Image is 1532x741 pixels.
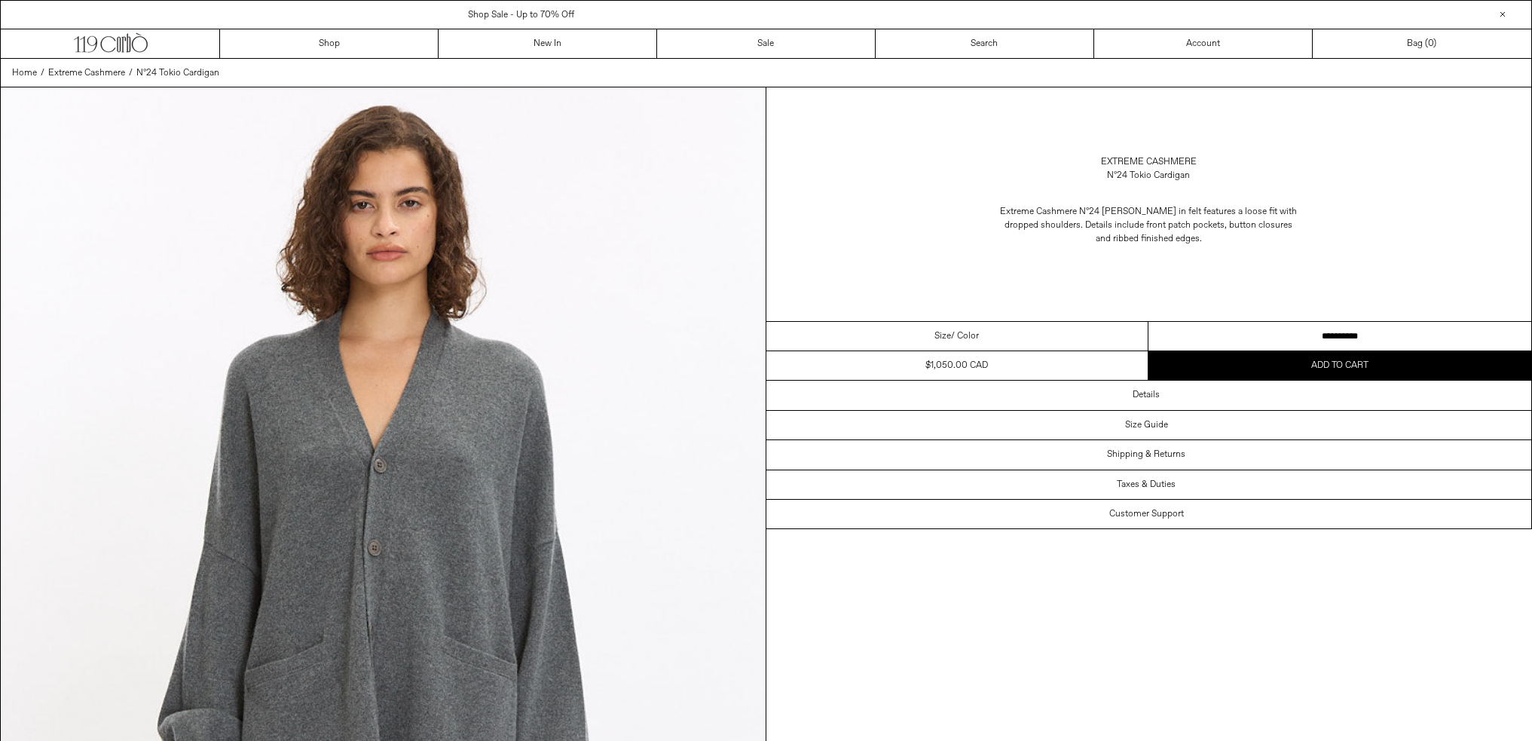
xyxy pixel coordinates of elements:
[1117,479,1176,490] h3: Taxes & Duties
[1107,449,1185,460] h3: Shipping & Returns
[220,29,439,58] a: Shop
[136,66,219,80] a: Nº24 Tokio Cardigan
[12,66,37,80] a: Home
[657,29,876,58] a: Sale
[468,9,574,21] a: Shop Sale - Up to 70% Off
[1311,360,1368,372] span: Add to cart
[1133,390,1160,400] h3: Details
[1109,509,1184,519] h3: Customer Support
[951,329,979,343] span: / Color
[1428,38,1433,50] span: 0
[1313,29,1531,58] a: Bag ()
[439,29,657,58] a: New In
[1428,37,1436,51] span: )
[876,29,1094,58] a: Search
[925,359,988,372] div: $1,050.00 CAD
[136,67,219,79] span: Nº24 Tokio Cardigan
[129,66,133,80] span: /
[934,329,951,343] span: Size
[1148,351,1531,380] button: Add to cart
[1101,155,1197,169] a: Extreme Cashmere
[48,67,125,79] span: Extreme Cashmere
[1094,29,1313,58] a: Account
[998,197,1299,253] p: Extreme Cashmere Nº24 [PERSON_NAME] in felt features a loose fit with dropped shoulders. Details ...
[1107,169,1190,182] div: Nº24 Tokio Cardigan
[12,67,37,79] span: Home
[1125,420,1168,430] h3: Size Guide
[41,66,44,80] span: /
[48,66,125,80] a: Extreme Cashmere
